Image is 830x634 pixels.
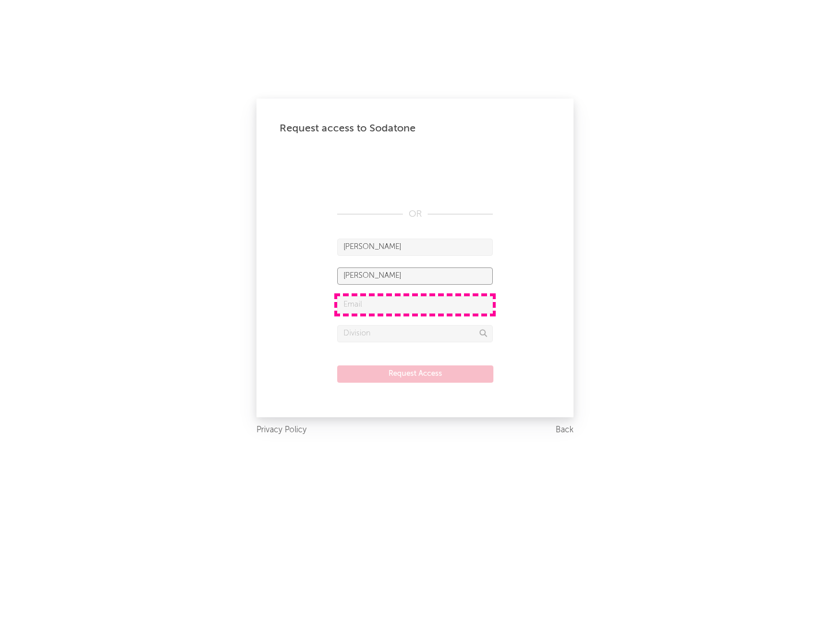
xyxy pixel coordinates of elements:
[337,325,493,342] input: Division
[337,267,493,285] input: Last Name
[256,423,307,437] a: Privacy Policy
[337,296,493,314] input: Email
[337,239,493,256] input: First Name
[556,423,574,437] a: Back
[337,365,493,383] button: Request Access
[280,122,550,135] div: Request access to Sodatone
[337,207,493,221] div: OR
